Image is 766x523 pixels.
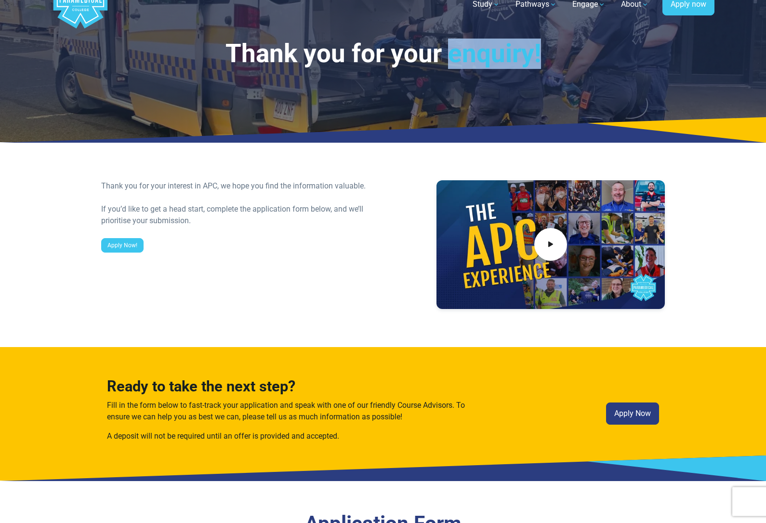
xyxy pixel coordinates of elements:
[606,403,659,425] a: Apply Now
[107,400,471,423] p: Fill in the form below to fast-track your application and speak with one of our friendly Course A...
[101,39,665,69] h1: Thank you for your enquiry!
[107,378,471,396] h3: Ready to take the next step?
[107,431,471,443] p: A deposit will not be required until an offer is provided and accepted.
[101,239,144,253] a: Apply Now!
[101,181,377,192] div: Thank you for your interest in APC, we hope you find the information valuable.
[101,204,377,227] div: If you’d like to get a head start, complete the application form below, and we’ll prioritise your...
